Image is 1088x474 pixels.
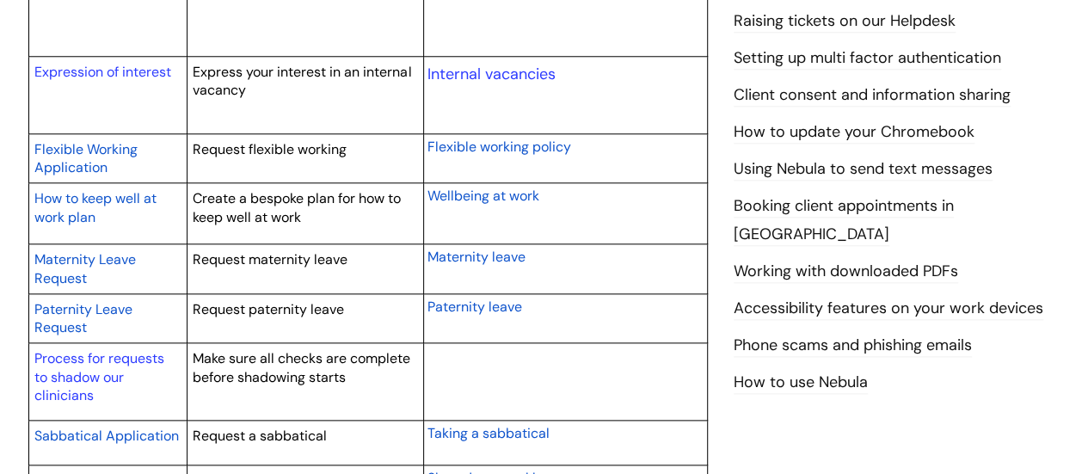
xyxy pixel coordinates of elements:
[193,349,410,386] span: Make sure all checks are complete before shadowing starts
[34,427,179,445] span: Sabbatical Application
[427,136,571,157] a: Flexible working policy
[427,138,571,156] span: Flexible working policy
[34,63,171,81] a: Expression of interest
[427,424,550,442] span: Taking a sabbatical
[34,188,157,227] a: How to keep well at work plan
[34,140,138,177] span: Flexible Working Application
[734,47,1001,70] a: Setting up multi factor authentication
[193,140,347,158] span: Request flexible working
[34,349,164,404] a: Process for requests to shadow our clinicians
[34,299,132,338] a: Paternity Leave Request
[34,249,136,288] a: Maternity Leave Request
[734,84,1011,107] a: Client consent and information sharing
[734,335,972,357] a: Phone scams and phishing emails
[734,298,1043,320] a: Accessibility features on your work devices
[34,300,132,337] span: Paternity Leave Request
[427,296,522,317] a: Paternity leave
[734,10,956,33] a: Raising tickets on our Helpdesk
[734,372,868,394] a: How to use Nebula
[193,63,411,100] span: Express your interest in an internal vacancy
[34,139,138,178] a: Flexible Working Application
[427,246,526,267] a: Maternity leave
[34,425,179,446] a: Sabbatical Application
[193,300,344,318] span: Request paternity leave
[427,248,526,266] span: Maternity leave
[734,158,993,181] a: Using Nebula to send text messages
[427,422,550,443] a: Taking a sabbatical
[734,195,954,245] a: Booking client appointments in [GEOGRAPHIC_DATA]
[193,189,401,226] span: Create a bespoke plan for how to keep well at work
[734,261,958,283] a: Working with downloaded PDFs
[734,121,974,144] a: How to update your Chromebook
[427,298,522,316] span: Paternity leave
[427,185,539,206] a: Wellbeing at work
[193,427,327,445] span: Request a sabbatical
[427,187,539,205] span: Wellbeing at work
[34,189,157,226] span: How to keep well at work plan
[34,250,136,287] span: Maternity Leave Request
[193,250,347,268] span: Request maternity leave
[427,64,556,84] a: Internal vacancies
